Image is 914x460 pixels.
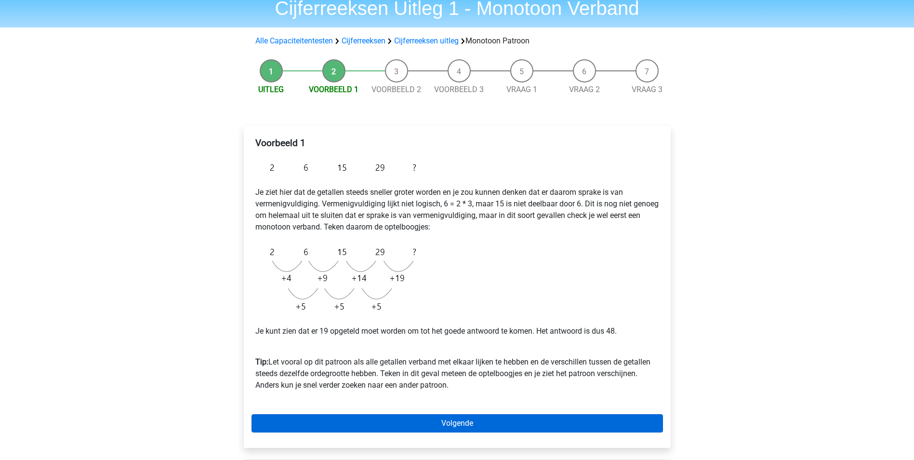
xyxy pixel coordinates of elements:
img: Figure sequences Example 3.png [255,156,421,179]
p: Je ziet hier dat de getallen steeds sneller groter worden en je zou kunnen denken dat er daarom s... [255,187,659,233]
a: Vraag 1 [506,85,537,94]
a: Voorbeeld 1 [309,85,358,94]
a: Voorbeeld 2 [371,85,421,94]
a: Volgende [252,414,663,433]
b: Voorbeeld 1 [255,137,305,149]
p: Let vooral op dit patroon als alle getallen verband met elkaar lijken te hebben en de verschillen... [255,345,659,391]
a: Cijferreeksen [342,36,385,45]
a: Vraag 2 [569,85,600,94]
p: Je kunt zien dat er 19 opgeteld moet worden om tot het goede antwoord te komen. Het antwoord is d... [255,325,659,337]
a: Cijferreeksen uitleg [394,36,459,45]
img: Figure sequences Example 3 explanation.png [255,241,421,318]
b: Tip: [255,357,268,366]
a: Uitleg [258,85,284,94]
a: Vraag 3 [632,85,662,94]
a: Voorbeeld 3 [434,85,484,94]
div: Monotoon Patroon [252,35,663,47]
a: Alle Capaciteitentesten [255,36,333,45]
